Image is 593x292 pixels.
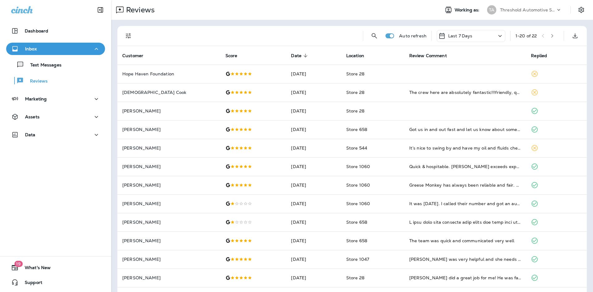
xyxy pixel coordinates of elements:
[286,102,341,120] td: [DATE]
[515,33,537,38] div: 1 - 20 of 22
[225,53,246,58] span: Score
[122,257,216,262] p: [PERSON_NAME]
[122,146,216,150] p: [PERSON_NAME]
[122,53,151,58] span: Customer
[409,275,521,281] div: Jared did a great job for me! He was fast, informative and nice. Thanks!
[6,276,105,289] button: Support
[6,93,105,105] button: Marketing
[286,269,341,287] td: [DATE]
[409,182,521,188] div: Greese Monkey has always been reliable and fair. The service is quick and easy. Highly recommend!
[409,53,447,58] span: Review Comment
[286,250,341,269] td: [DATE]
[122,71,216,76] p: Hope Haven Foundation
[14,261,23,267] span: 19
[409,163,521,170] div: Quick & hospitable. Joseph exceeds expectations, professional and kind.
[122,238,216,243] p: [PERSON_NAME]
[346,182,370,188] span: Store 1060
[92,4,109,16] button: Collapse Sidebar
[24,62,61,68] p: Text Messages
[487,5,496,15] div: TA
[346,201,370,206] span: Store 1060
[346,127,367,132] span: Store 658
[122,275,216,280] p: [PERSON_NAME]
[346,145,367,151] span: Store 544
[346,71,364,77] span: Store 28
[6,58,105,71] button: Text Messages
[399,33,427,38] p: Auto refresh
[124,5,155,15] p: Reviews
[6,25,105,37] button: Dashboard
[122,220,216,225] p: [PERSON_NAME]
[122,53,143,58] span: Customer
[346,238,367,243] span: Store 658
[368,30,381,42] button: Search Reviews
[409,256,521,262] div: Brittney was very helpful and she needs a raise!!
[286,120,341,139] td: [DATE]
[25,132,36,137] p: Data
[569,30,581,42] button: Export as CSV
[6,261,105,274] button: 19What's New
[25,114,40,119] p: Assets
[346,53,364,58] span: Location
[122,108,216,113] p: [PERSON_NAME]
[19,280,42,287] span: Support
[409,89,521,95] div: The crew here are absolutely fantastic!!!friendly, quick and on top of things. The girl there is ...
[286,83,341,102] td: [DATE]
[346,90,364,95] span: Store 28
[6,43,105,55] button: Inbox
[286,157,341,176] td: [DATE]
[25,96,47,101] p: Marketing
[576,4,587,15] button: Settings
[409,219,521,225] div: I have used this location many times and feel like they do a good job except now I found my cabin...
[122,183,216,188] p: [PERSON_NAME]
[346,108,364,114] span: Store 28
[19,265,51,273] span: What's New
[6,74,105,87] button: Reviews
[448,33,473,38] p: Last 7 Days
[286,213,341,231] td: [DATE]
[455,7,481,13] span: Working as:
[25,28,48,33] p: Dashboard
[6,129,105,141] button: Data
[122,30,135,42] button: Filters
[25,46,37,51] p: Inbox
[6,111,105,123] button: Assets
[24,78,48,84] p: Reviews
[531,53,555,58] span: Replied
[286,194,341,213] td: [DATE]
[291,53,301,58] span: Date
[122,201,216,206] p: [PERSON_NAME]
[286,231,341,250] td: [DATE]
[500,7,556,12] p: Threshold Automotive Service dba Grease Monkey
[409,238,521,244] div: The team was quick and communicated very well
[409,201,521,207] div: It was Labor Day. I called their number and got an automated receptionist. I asked the receptioni...
[346,164,370,169] span: Store 1060
[531,53,547,58] span: Replied
[346,256,369,262] span: Store 1047
[286,139,341,157] td: [DATE]
[409,53,455,58] span: Review Comment
[409,126,521,133] div: Got us in and out fast and let us know about some problems we had.
[286,65,341,83] td: [DATE]
[122,90,216,95] p: [DEMOGRAPHIC_DATA] Cook
[122,127,216,132] p: [PERSON_NAME]
[346,219,367,225] span: Store 658
[286,176,341,194] td: [DATE]
[291,53,309,58] span: Date
[346,53,372,58] span: Location
[122,164,216,169] p: [PERSON_NAME]
[225,53,238,58] span: Score
[346,275,364,281] span: Store 28
[409,145,521,151] div: It’s nice to swing by and have my oil and fluids checked. Get a top off if I’m low. Check my tire...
